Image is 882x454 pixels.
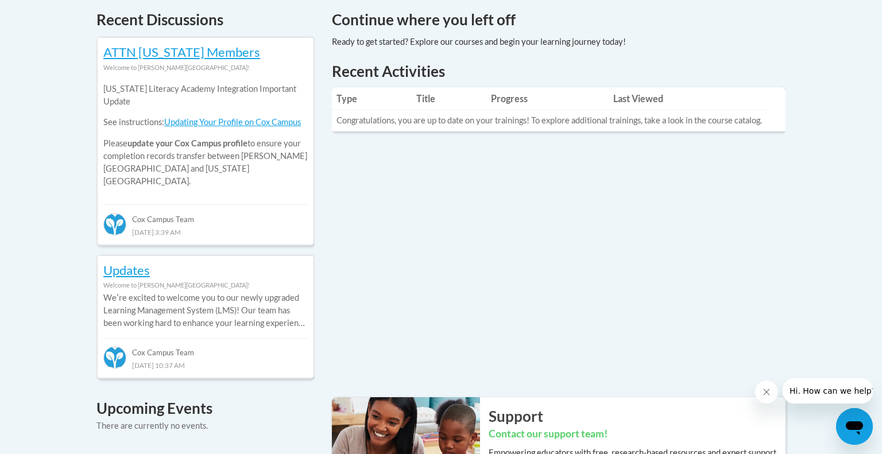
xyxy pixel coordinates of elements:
[783,378,873,403] iframe: Message from company
[103,279,308,292] div: Welcome to [PERSON_NAME][GEOGRAPHIC_DATA]!
[412,87,487,110] th: Title
[836,408,873,445] iframe: Button to launch messaging window
[103,226,308,238] div: [DATE] 3:39 AM
[103,346,126,369] img: Cox Campus Team
[755,381,778,403] iframe: Close message
[103,204,308,225] div: Cox Campus Team
[103,44,260,60] a: ATTN [US_STATE] Members
[103,83,308,108] p: [US_STATE] Literacy Academy Integration Important Update
[489,427,786,441] h3: Contact our support team!
[164,117,301,127] a: Updating Your Profile on Cox Campus
[332,110,767,131] td: Congratulations, you are up to date on your trainings! To explore additional trainings, take a lo...
[332,87,412,110] th: Type
[103,116,308,129] p: See instructions:
[489,406,786,426] h2: Support
[103,359,308,371] div: [DATE] 10:37 AM
[7,8,93,17] span: Hi. How can we help?
[103,213,126,236] img: Cox Campus Team
[103,338,308,359] div: Cox Campus Team
[103,61,308,74] div: Welcome to [PERSON_NAME][GEOGRAPHIC_DATA]!
[609,87,767,110] th: Last Viewed
[96,421,208,430] span: There are currently no events.
[332,61,786,82] h1: Recent Activities
[103,262,150,278] a: Updates
[96,397,315,420] h4: Upcoming Events
[127,138,247,148] b: update your Cox Campus profile
[103,74,308,196] div: Please to ensure your completion records transfer between [PERSON_NAME][GEOGRAPHIC_DATA] and [US_...
[103,292,308,329] p: Weʹre excited to welcome you to our newly upgraded Learning Management System (LMS)! Our team has...
[332,9,786,31] h4: Continue where you left off
[96,9,315,31] h4: Recent Discussions
[486,87,609,110] th: Progress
